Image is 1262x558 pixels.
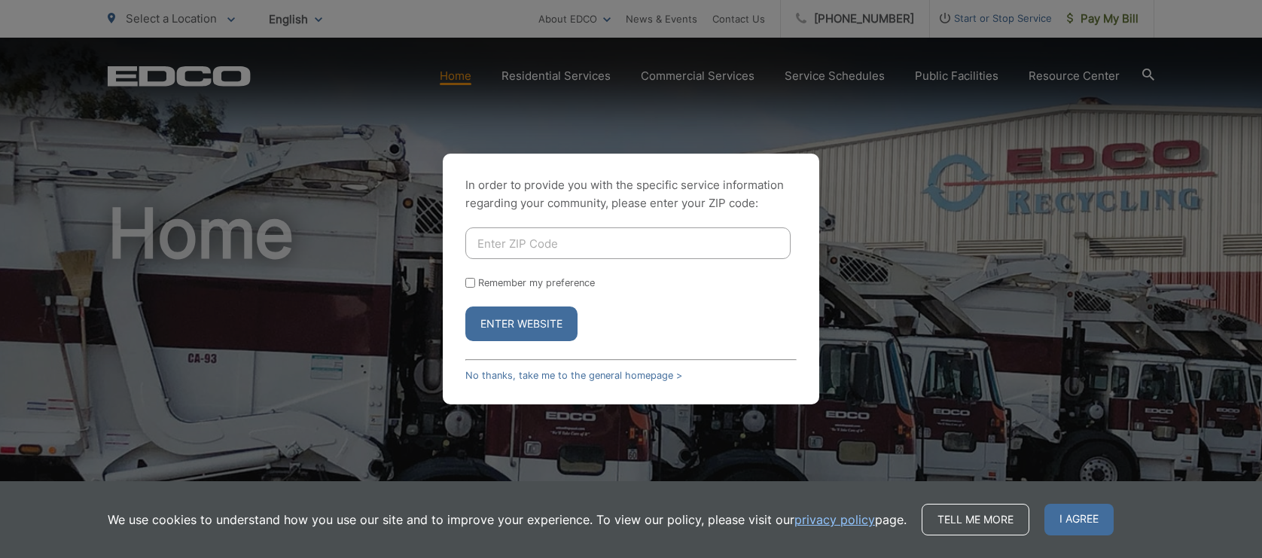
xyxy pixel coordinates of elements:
p: We use cookies to understand how you use our site and to improve your experience. To view our pol... [108,511,907,529]
a: privacy policy [794,511,875,529]
a: No thanks, take me to the general homepage > [465,370,682,381]
a: Tell me more [922,504,1029,535]
span: I agree [1044,504,1114,535]
input: Enter ZIP Code [465,227,791,259]
label: Remember my preference [478,277,595,288]
p: In order to provide you with the specific service information regarding your community, please en... [465,176,797,212]
button: Enter Website [465,306,578,341]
